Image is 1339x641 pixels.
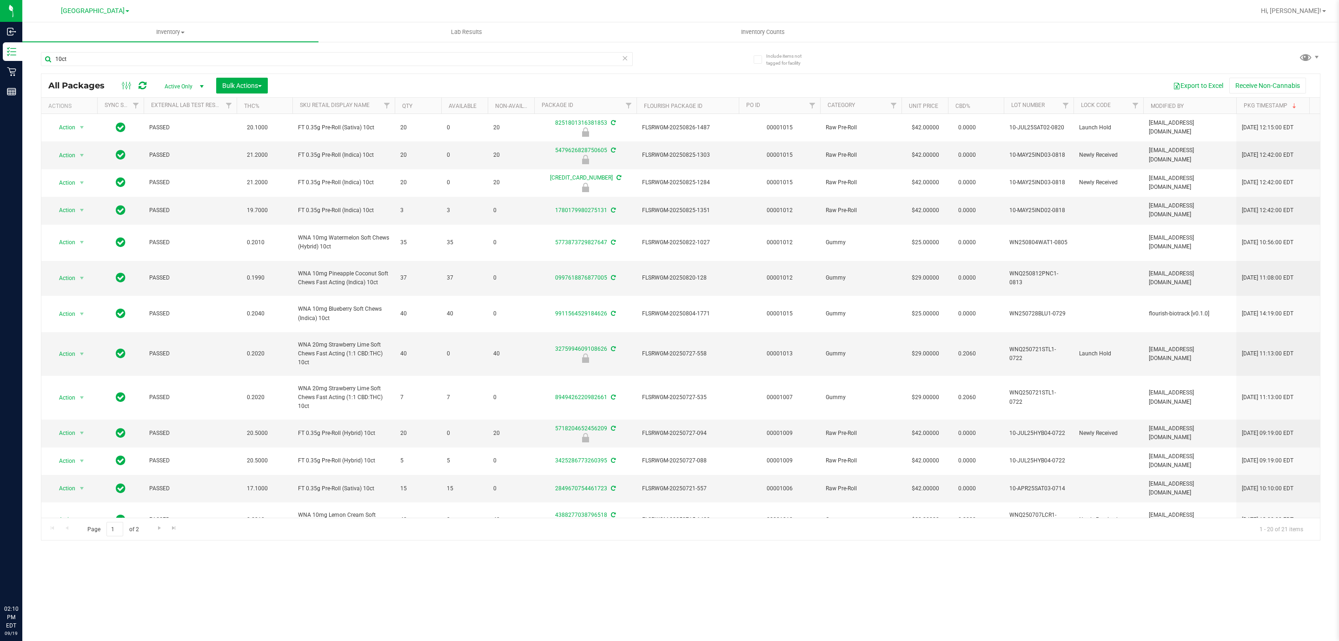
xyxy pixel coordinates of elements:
span: 0.0000 [954,307,981,320]
button: Bulk Actions [216,78,268,93]
span: 20 [400,429,436,438]
a: 5479626828750605 [555,147,607,154]
iframe: Resource center [9,567,37,594]
span: Sync from Compliance System [610,346,616,352]
span: 10-MAY25IND03-0818 [1009,178,1068,187]
span: FLSRWGM-20250804-1771 [642,309,733,318]
span: Sync from Compliance System [610,310,616,317]
span: 0 [493,238,529,247]
span: [DATE] 12:42:00 EDT [1242,151,1293,160]
span: 35 [447,238,482,247]
a: 00001012 [767,239,793,246]
span: FLSRWGM-20250727-558 [642,349,733,358]
a: 3425286773260395 [555,457,607,464]
span: [DATE] 11:13:00 EDT [1242,393,1293,402]
span: 20 [493,429,529,438]
span: 20 [400,178,436,187]
span: In Sync [116,121,126,134]
span: In Sync [116,271,126,284]
a: 2849670754461723 [555,485,607,492]
span: $25.00000 [907,307,944,320]
a: 5773873729827647 [555,239,607,246]
span: Sync from Compliance System [615,174,621,181]
span: Action [51,513,76,526]
span: 0.2020 [242,391,269,404]
span: 10-JUL25SAT02-0820 [1009,123,1068,132]
a: 00001013 [767,350,793,357]
span: In Sync [116,391,126,404]
a: Filter [805,98,820,114]
span: [DATE] 12:42:00 EDT [1242,206,1293,215]
span: WNA 10mg Lemon Cream Soft Chews Fast Acting (Hybrid) 10ct [298,511,389,528]
span: In Sync [116,176,126,189]
span: Action [51,176,76,189]
a: 00001015 [767,124,793,131]
a: Package ID [542,102,573,108]
a: Inventory [22,22,318,42]
span: 35 [400,238,436,247]
span: 0 [493,206,529,215]
span: Lab Results [438,28,495,36]
span: 10-MAY25IND03-0818 [1009,151,1068,160]
div: Launch Hold [533,127,638,137]
span: [DATE] 11:08:00 EDT [1242,274,1293,282]
span: Launch Hold [1079,123,1138,132]
span: FT 0.35g Pre-Roll (Indica) 10ct [298,151,389,160]
span: Sync from Compliance System [610,457,616,464]
span: [DATE] 10:56:00 EDT [1242,238,1293,247]
span: WN250804WAT1-0805 [1009,238,1068,247]
span: WNA 20mg Strawberry Lime Soft Chews Fast Acting (1:1 CBD:THC) 10ct [298,384,389,411]
span: $29.00000 [907,271,944,285]
span: Raw Pre-Roll [826,151,896,160]
span: 19.7000 [242,204,272,217]
span: FT 0.35g Pre-Roll (Sativa) 10ct [298,484,389,493]
span: Gummy [826,349,896,358]
a: Flourish Package ID [644,103,703,109]
a: THC% [244,103,259,109]
span: 37 [400,274,436,282]
span: 10-JUL25HYB04-0722 [1009,429,1068,438]
span: 0 [493,274,529,282]
span: Action [51,121,76,134]
span: 0.0000 [954,271,981,285]
span: 3 [400,206,436,215]
span: WNQ250721STL1-0722 [1009,388,1068,406]
span: $29.00000 [907,513,944,527]
span: select [76,121,88,134]
span: 15 [447,484,482,493]
span: PASSED [149,393,231,402]
button: Receive Non-Cannabis [1229,78,1306,93]
span: 0 [447,349,482,358]
span: 21.2000 [242,148,272,162]
span: WNA 10mg Blueberry Soft Chews (Indica) 10ct [298,305,389,322]
a: Filter [379,98,395,114]
span: 40 [493,349,529,358]
span: [EMAIL_ADDRESS][DOMAIN_NAME] [1149,424,1231,442]
span: Action [51,236,76,249]
span: Gummy [826,238,896,247]
span: Sync from Compliance System [610,120,616,126]
span: Raw Pre-Roll [826,456,896,465]
a: External Lab Test Result [151,102,224,108]
span: 20 [493,151,529,160]
span: Sync from Compliance System [610,207,616,214]
span: Sync from Compliance System [610,394,616,401]
button: Export to Excel [1167,78,1229,93]
span: [DATE] 12:42:00 EDT [1242,178,1293,187]
span: Gummy [826,274,896,282]
span: 0.0000 [954,513,981,527]
a: Filter [1128,98,1143,114]
span: WNQ250721STL1-0722 [1009,345,1068,363]
a: 00001009 [767,457,793,464]
a: 00001010 [767,516,793,523]
inline-svg: Retail [7,67,16,76]
span: FT 0.35g Pre-Roll (Indica) 10ct [298,178,389,187]
span: 21.2000 [242,176,272,189]
span: FLSRWGM-20250822-1027 [642,238,733,247]
span: WNQ250812PNC1-0813 [1009,269,1068,287]
span: PASSED [149,484,231,493]
a: 00001015 [767,152,793,158]
a: 3275994609108626 [555,346,607,352]
a: Filter [886,98,902,114]
a: Filter [221,98,237,114]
